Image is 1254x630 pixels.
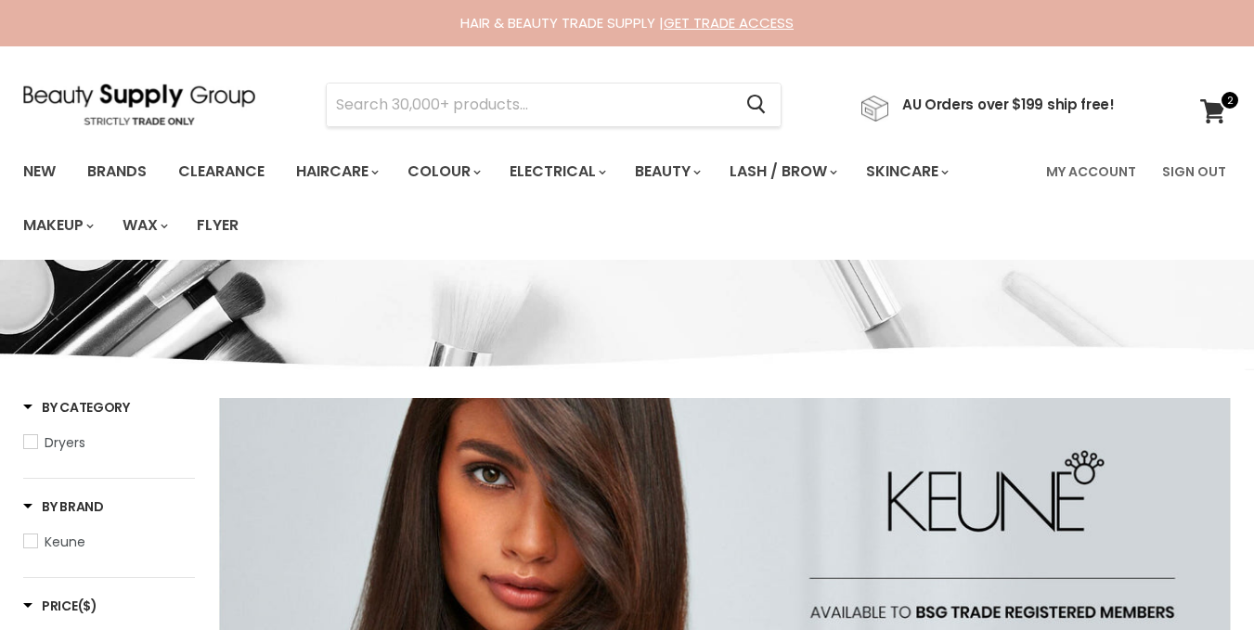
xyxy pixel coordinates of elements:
a: Wax [109,206,179,245]
a: Clearance [164,152,278,191]
ul: Main menu [9,145,1035,252]
h3: By Brand [23,497,104,516]
form: Product [326,83,782,127]
h3: Price($) [23,597,97,615]
span: Price [23,597,97,615]
a: Makeup [9,206,105,245]
a: Keune [23,532,195,552]
iframe: Gorgias live chat messenger [1161,543,1235,611]
h3: By Category [23,398,130,417]
a: GET TRADE ACCESS [664,13,794,32]
a: Colour [394,152,492,191]
a: Skincare [852,152,960,191]
a: Flyer [183,206,252,245]
a: Haircare [282,152,390,191]
span: Keune [45,533,85,551]
button: Search [731,84,781,126]
a: Beauty [621,152,712,191]
input: Search [327,84,731,126]
span: ($) [78,597,97,615]
a: New [9,152,70,191]
a: Sign Out [1151,152,1237,191]
a: Electrical [496,152,617,191]
a: My Account [1035,152,1147,191]
a: Lash / Brow [716,152,848,191]
span: Dryers [45,433,85,452]
a: Dryers [23,432,195,453]
a: Brands [73,152,161,191]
